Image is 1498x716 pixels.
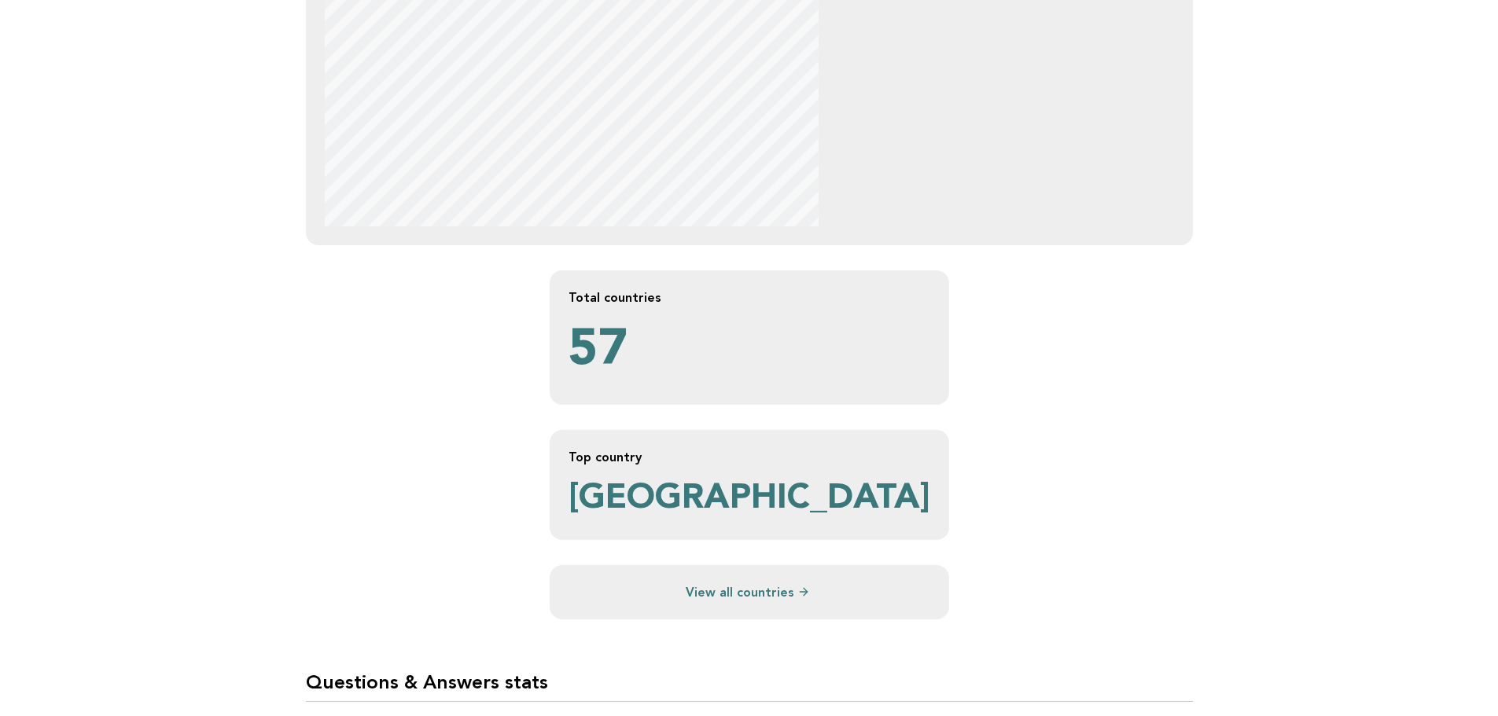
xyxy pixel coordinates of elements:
p: 57 [569,318,930,385]
h2: Total countries [569,289,930,306]
p: [GEOGRAPHIC_DATA] [569,478,930,521]
h2: Questions & Answers stats [306,670,1193,702]
a: View all countries [569,584,930,600]
h2: Top country [569,449,930,465]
